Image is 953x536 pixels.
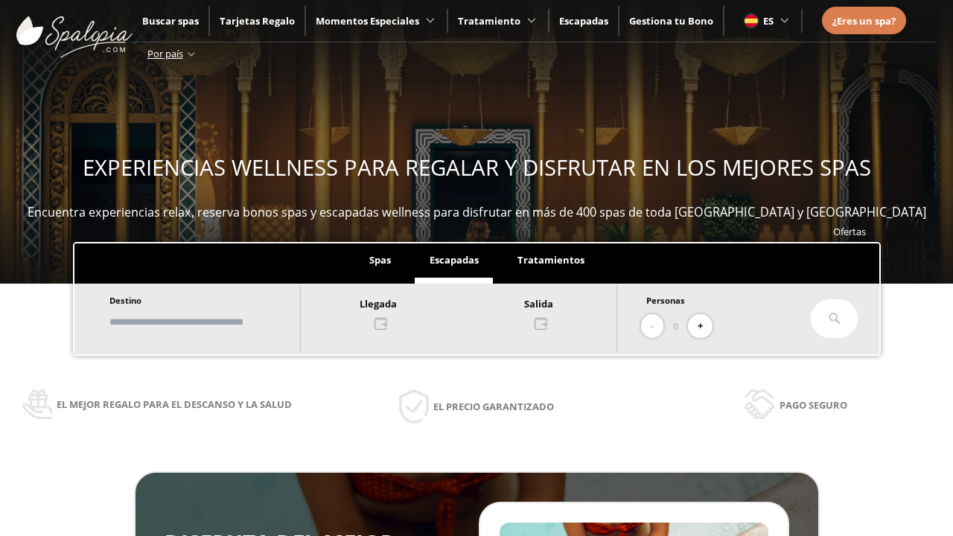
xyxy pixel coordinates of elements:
[673,318,678,334] span: 0
[220,14,295,28] a: Tarjetas Regalo
[16,1,133,58] img: ImgLogoSpalopia.BvClDcEz.svg
[83,153,871,182] span: EXPERIENCIAS WELLNESS PARA REGALAR Y DISFRUTAR EN LOS MEJORES SPAS
[780,397,847,413] span: Pago seguro
[559,14,608,28] a: Escapadas
[833,225,866,238] a: Ofertas
[109,295,141,306] span: Destino
[629,14,713,28] a: Gestiona tu Bono
[832,13,896,29] a: ¿Eres un spa?
[28,204,926,220] span: Encuentra experiencias relax, reserva bonos spas y escapadas wellness para disfrutar en más de 40...
[646,295,685,306] span: Personas
[433,398,554,415] span: El precio garantizado
[517,253,584,267] span: Tratamientos
[832,14,896,28] span: ¿Eres un spa?
[641,314,663,339] button: -
[57,396,292,412] span: El mejor regalo para el descanso y la salud
[430,253,479,267] span: Escapadas
[142,14,199,28] a: Buscar spas
[147,47,183,60] span: Por país
[369,253,391,267] span: Spas
[688,314,713,339] button: +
